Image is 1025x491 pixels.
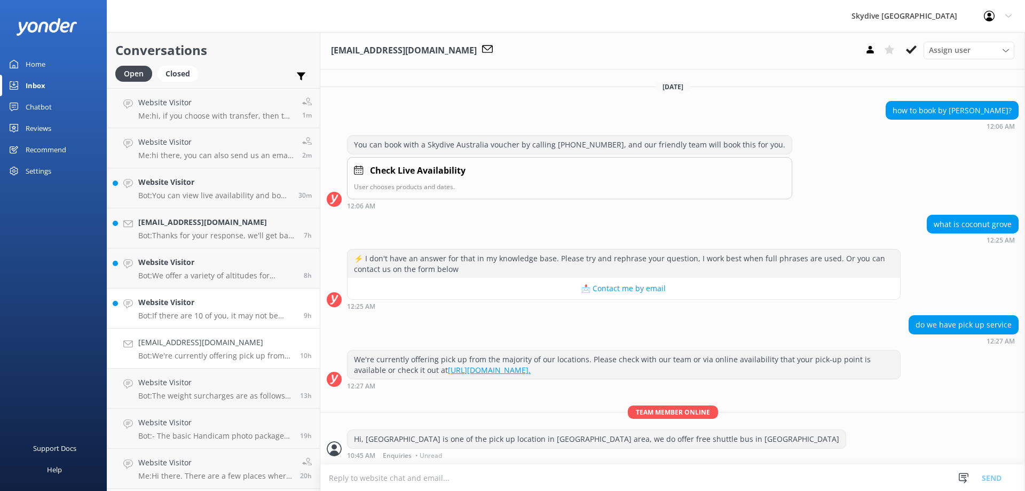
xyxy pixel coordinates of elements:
[348,430,846,448] div: Hi, [GEOGRAPHIC_DATA] is one of the pick up location in [GEOGRAPHIC_DATA] area, we do offer free ...
[300,431,312,440] span: Aug 27 2025 03:17pm (UTC +10:00) Australia/Brisbane
[107,289,320,329] a: Website VisitorBot:If there are 10 of you, it may not be possible for all of you to go up in one ...
[304,271,312,280] span: Aug 28 2025 02:39am (UTC +10:00) Australia/Brisbane
[347,382,901,389] div: Aug 28 2025 12:27am (UTC +10:00) Australia/Brisbane
[107,248,320,289] a: Website VisitorBot:We offer a variety of altitudes for skydiving, with all dropzones providing ju...
[348,350,900,379] div: We're currently offering pick up from the majority of our locations. Please check with our team o...
[138,176,290,188] h4: Website Visitor
[138,457,292,469] h4: Website Visitor
[26,75,45,96] div: Inbox
[107,369,320,409] a: Website VisitorBot:The weight surcharges are as follows, payable at the drop zone: - 94kg - 104kg...
[157,67,203,79] a: Closed
[924,42,1014,59] div: Assign User
[300,471,312,480] span: Aug 27 2025 02:40pm (UTC +10:00) Australia/Brisbane
[157,66,198,82] div: Closed
[929,44,971,56] span: Assign user
[370,164,466,178] h4: Check Live Availability
[348,136,792,154] div: You can book with a Skydive Australia voucher by calling [PHONE_NUMBER], and our friendly team wi...
[138,377,292,388] h4: Website Visitor
[347,453,375,459] strong: 10:45 AM
[656,82,690,91] span: [DATE]
[138,256,296,268] h4: Website Visitor
[26,160,51,182] div: Settings
[138,191,290,200] p: Bot: You can view live availability and book your Great Ocean Tandem Skydive online at [URL][DOMA...
[115,66,152,82] div: Open
[415,453,442,459] span: • Unread
[107,329,320,369] a: [EMAIL_ADDRESS][DOMAIN_NAME]Bot:We're currently offering pick up from the majority of our locatio...
[138,311,296,321] p: Bot: If there are 10 of you, it may not be possible for all of you to go up in one plane together...
[138,97,294,108] h4: Website Visitor
[886,102,1018,120] div: how to book by [PERSON_NAME]?
[16,18,77,36] img: yonder-white-logo.png
[138,136,294,148] h4: Website Visitor
[302,151,312,160] span: Aug 28 2025 10:43am (UTC +10:00) Australia/Brisbane
[138,417,292,428] h4: Website Visitor
[26,118,51,139] div: Reviews
[115,67,157,79] a: Open
[138,151,294,160] p: Me: hi there, you can also send us an email to redeem your gift voucher into a ticket, let us kno...
[138,471,292,481] p: Me: Hi there. There are a few places where the cruises dock. Which port is your ship docking?
[987,237,1015,244] strong: 12:25 AM
[138,391,292,401] p: Bot: The weight surcharges are as follows, payable at the drop zone: - 94kg - 104kgs = $55.00 AUD...
[331,44,477,58] h3: [EMAIL_ADDRESS][DOMAIN_NAME]
[909,337,1019,345] div: Aug 28 2025 12:27am (UTC +10:00) Australia/Brisbane
[909,316,1018,334] div: do we have pick up service
[347,383,375,389] strong: 12:27 AM
[138,351,292,361] p: Bot: We're currently offering pick up from the majority of our locations. Please check with our t...
[107,409,320,449] a: Website VisitorBot:- The basic Handicam photo package costs $129 per person and includes photos o...
[138,111,294,121] p: Me: hi, if you choose with transfer, then the time you choose will be a pick up time. So just be ...
[347,203,375,209] strong: 12:06 AM
[298,191,312,200] span: Aug 28 2025 10:15am (UTC +10:00) Australia/Brisbane
[987,123,1015,130] strong: 12:06 AM
[107,128,320,168] a: Website VisitorMe:hi there, you can also send us an email to redeem your gift voucher into a tick...
[138,297,296,308] h4: Website Visitor
[383,453,412,459] span: Enquiries
[347,302,901,310] div: Aug 28 2025 12:25am (UTC +10:00) Australia/Brisbane
[138,431,292,441] p: Bot: - The basic Handicam photo package costs $129 per person and includes photos of your entire ...
[26,139,66,160] div: Recommend
[354,182,785,192] p: User chooses products and dates.
[304,311,312,320] span: Aug 28 2025 01:26am (UTC +10:00) Australia/Brisbane
[628,406,718,419] span: Team member online
[138,231,296,240] p: Bot: Thanks for your response, we'll get back to you as soon as we can during opening hours.
[300,351,312,360] span: Aug 28 2025 12:27am (UTC +10:00) Australia/Brisbane
[348,278,900,299] button: 📩 Contact me by email
[107,449,320,489] a: Website VisitorMe:Hi there. There are a few places where the cruises dock. Which port is your shi...
[987,338,1015,345] strong: 12:27 AM
[348,250,900,278] div: ⚡ I don't have an answer for that in my knowledge base. Please try and rephrase your question, I ...
[138,337,292,348] h4: [EMAIL_ADDRESS][DOMAIN_NAME]
[138,216,296,228] h4: [EMAIL_ADDRESS][DOMAIN_NAME]
[347,451,846,459] div: Aug 28 2025 10:45am (UTC +10:00) Australia/Brisbane
[107,208,320,248] a: [EMAIL_ADDRESS][DOMAIN_NAME]Bot:Thanks for your response, we'll get back to you as soon as we can...
[138,271,296,280] p: Bot: We offer a variety of altitudes for skydiving, with all dropzones providing jumps up to 15,0...
[300,391,312,400] span: Aug 27 2025 08:57pm (UTC +10:00) Australia/Brisbane
[304,231,312,240] span: Aug 28 2025 03:32am (UTC +10:00) Australia/Brisbane
[927,215,1018,233] div: what is coconut grove
[115,40,312,60] h2: Conversations
[107,168,320,208] a: Website VisitorBot:You can view live availability and book your Great Ocean Tandem Skydive online...
[107,88,320,128] a: Website VisitorMe:hi, if you choose with transfer, then the time you choose will be a pick up tim...
[886,122,1019,130] div: Aug 28 2025 12:06am (UTC +10:00) Australia/Brisbane
[347,202,792,209] div: Aug 28 2025 12:06am (UTC +10:00) Australia/Brisbane
[26,96,52,118] div: Chatbot
[927,236,1019,244] div: Aug 28 2025 12:25am (UTC +10:00) Australia/Brisbane
[448,365,531,375] a: [URL][DOMAIN_NAME].
[302,111,312,120] span: Aug 28 2025 10:44am (UTC +10:00) Australia/Brisbane
[347,303,375,310] strong: 12:25 AM
[26,53,45,75] div: Home
[47,459,62,480] div: Help
[33,438,76,459] div: Support Docs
